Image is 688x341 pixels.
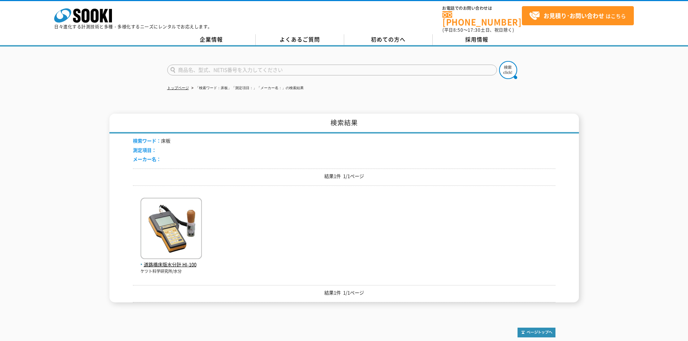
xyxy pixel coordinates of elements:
[140,261,202,268] span: 道路橋床版水分計 HI-100
[256,34,344,45] a: よくあるご質問
[140,268,202,275] p: ケツト科学研究所/水分
[468,27,481,33] span: 17:30
[54,25,212,29] p: 日々進化する計測技術と多種・多様化するニーズにレンタルでお応えします。
[133,172,555,180] p: 結果1件 1/1ページ
[133,137,170,145] li: 床板
[499,61,517,79] img: btn_search.png
[140,253,202,268] a: 道路橋床版水分計 HI-100
[442,6,522,10] span: お電話でのお問い合わせは
[140,198,202,261] img: HI-100
[109,114,579,134] h1: 検索結果
[442,11,522,26] a: [PHONE_NUMBER]
[133,156,161,162] span: メーカー名：
[344,34,433,45] a: 初めての方へ
[133,147,156,153] span: 測定項目：
[133,289,555,297] p: 結果1件 1/1ページ
[544,11,604,20] strong: お見積り･お問い合わせ
[167,34,256,45] a: 企業情報
[453,27,463,33] span: 8:50
[190,84,304,92] li: 「検索ワード：床板」「測定項目：」「メーカー名：」の検索結果
[133,137,161,144] span: 検索ワード：
[167,65,497,75] input: 商品名、型式、NETIS番号を入力してください
[371,35,406,43] span: 初めての方へ
[167,86,189,90] a: トップページ
[433,34,521,45] a: 採用情報
[442,27,514,33] span: (平日 ～ 土日、祝日除く)
[522,6,634,25] a: お見積り･お問い合わせはこちら
[518,328,555,337] img: トップページへ
[529,10,626,21] span: はこちら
